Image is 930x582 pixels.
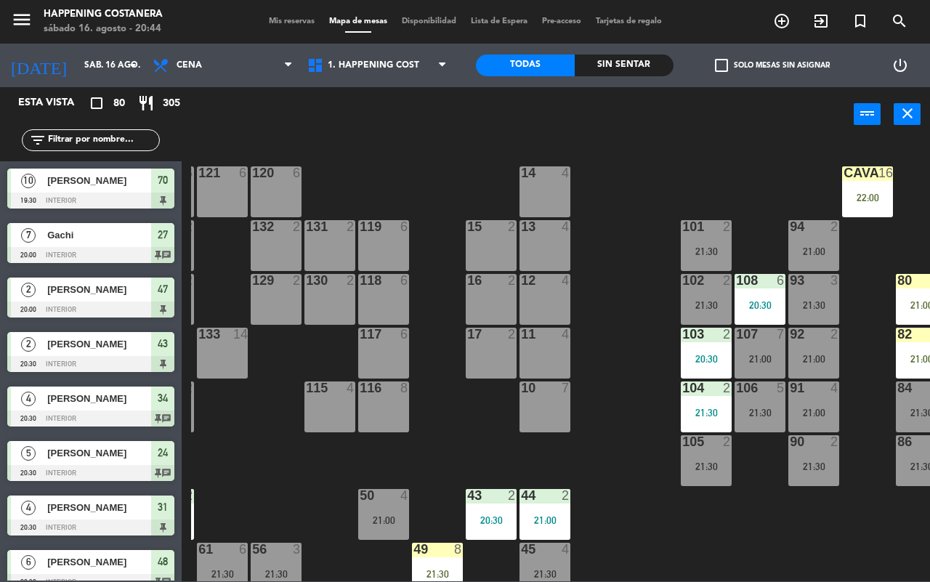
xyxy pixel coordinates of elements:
div: 2 [293,274,302,287]
span: [PERSON_NAME] [47,445,151,461]
div: 4 [400,489,409,502]
div: 80 [897,274,898,287]
div: 6 [400,328,409,341]
div: Sin sentar [575,54,674,76]
div: 102 [682,274,683,287]
div: 2 [347,274,355,287]
div: 21:00 [788,354,839,364]
i: turned_in_not [852,12,869,30]
span: Gachi [47,227,151,243]
div: 21:00 [735,354,785,364]
div: 2 [508,220,517,233]
div: 16 [878,166,893,179]
span: [PERSON_NAME] [47,554,151,570]
div: 4 [562,166,570,179]
span: [PERSON_NAME] [47,391,151,406]
span: 27 [158,226,168,243]
div: 6 [293,166,302,179]
span: Tarjetas de regalo [589,17,669,25]
div: 132 [252,220,253,233]
div: 4 [562,220,570,233]
div: 21:00 [358,515,409,525]
div: 6 [239,166,248,179]
span: Cena [177,60,202,70]
div: 84 [897,381,898,395]
div: 4 [562,328,570,341]
div: 21:30 [788,300,839,310]
div: 104 [682,381,683,395]
div: 131 [306,220,307,233]
div: 4 [562,543,570,556]
i: arrow_drop_down [124,57,142,74]
div: 21:30 [197,569,248,579]
div: 2 [830,328,839,341]
div: 6 [777,274,785,287]
div: 82 [897,328,898,341]
div: 4 [347,381,355,395]
span: 6 [21,555,36,570]
div: 101 [682,220,683,233]
div: 21:30 [251,569,302,579]
div: 21:30 [681,408,732,418]
span: check_box_outline_blank [715,59,728,72]
div: 20:30 [466,515,517,525]
div: 2 [830,435,839,448]
div: 20:30 [681,354,732,364]
div: 21:30 [519,569,570,579]
div: 21:30 [735,408,785,418]
div: 20:30 [735,300,785,310]
div: 56 [252,543,253,556]
span: 2 [21,337,36,352]
div: 4 [562,274,570,287]
span: [PERSON_NAME] [47,336,151,352]
span: 7 [21,228,36,243]
div: 15 [467,220,468,233]
div: 7 [777,328,785,341]
span: 305 [163,95,180,112]
div: 133 [198,328,199,341]
div: 3 [830,274,839,287]
span: [PERSON_NAME] [47,500,151,515]
i: close [899,105,916,122]
div: 2 [347,220,355,233]
div: 21:30 [681,246,732,256]
div: 115 [306,381,307,395]
div: 16 [467,274,468,287]
span: 31 [158,498,168,516]
span: [PERSON_NAME] [47,173,151,188]
div: Esta vista [7,94,105,112]
span: 2 [21,283,36,297]
div: 2 [293,220,302,233]
i: search [891,12,908,30]
button: menu [11,9,33,36]
div: 6 [400,274,409,287]
div: 2 [723,220,732,233]
div: 86 [897,435,898,448]
div: 22:00 [842,193,893,203]
div: 3 [293,543,302,556]
span: Mapa de mesas [322,17,395,25]
div: 120 [252,166,253,179]
div: Todas [476,54,575,76]
div: 17 [467,328,468,341]
input: Filtrar por nombre... [46,132,159,148]
div: 6 [239,543,248,556]
span: [PERSON_NAME] [47,282,151,297]
div: 121 [198,166,199,179]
